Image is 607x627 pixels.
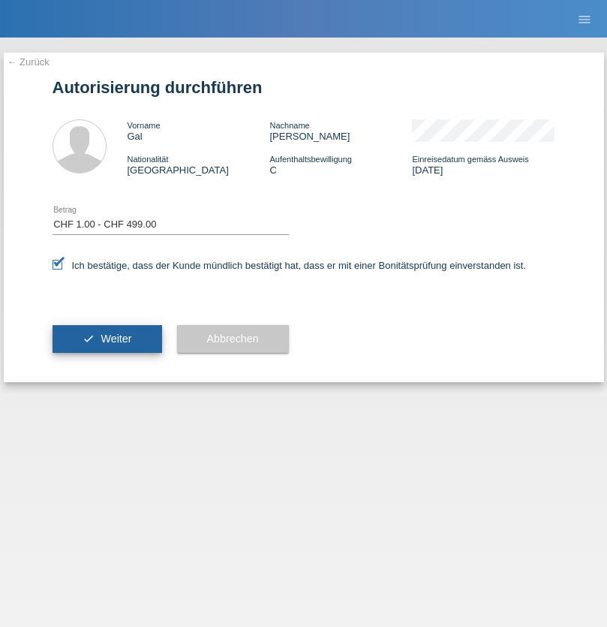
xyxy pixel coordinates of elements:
[412,153,554,176] div: [DATE]
[269,153,412,176] div: C
[207,333,259,345] span: Abbrechen
[53,78,555,97] h1: Autorisierung durchführen
[569,14,599,23] a: menu
[53,260,527,271] label: Ich bestätige, dass der Kunde mündlich bestätigt hat, dass er mit einer Bonitätsprüfung einversta...
[128,153,270,176] div: [GEOGRAPHIC_DATA]
[269,119,412,142] div: [PERSON_NAME]
[177,325,289,354] button: Abbrechen
[577,12,592,27] i: menu
[83,333,95,345] i: check
[269,155,351,164] span: Aufenthaltsbewilligung
[269,121,309,130] span: Nachname
[412,155,528,164] span: Einreisedatum gemäss Ausweis
[128,155,169,164] span: Nationalität
[128,121,161,130] span: Vorname
[53,325,162,354] button: check Weiter
[101,333,131,345] span: Weiter
[8,56,50,68] a: ← Zurück
[128,119,270,142] div: Gal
